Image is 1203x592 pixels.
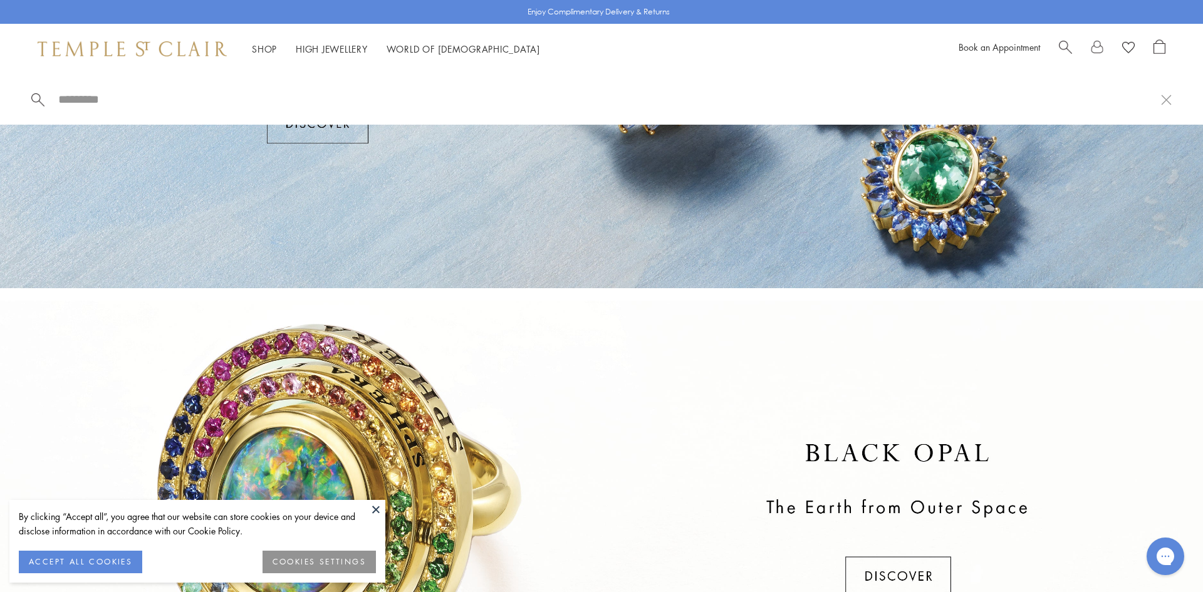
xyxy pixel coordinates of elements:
button: COOKIES SETTINGS [263,551,376,573]
div: By clicking “Accept all”, you agree that our website can store cookies on your device and disclos... [19,509,376,538]
a: Book an Appointment [959,41,1040,53]
iframe: Gorgias live chat messenger [1140,533,1190,579]
nav: Main navigation [252,41,540,57]
img: Temple St. Clair [38,41,227,56]
a: High JewelleryHigh Jewellery [296,43,368,55]
a: Search [1059,39,1072,58]
a: ShopShop [252,43,277,55]
a: World of [DEMOGRAPHIC_DATA]World of [DEMOGRAPHIC_DATA] [387,43,540,55]
a: Open Shopping Bag [1154,39,1165,58]
p: Enjoy Complimentary Delivery & Returns [528,6,670,18]
a: View Wishlist [1122,39,1135,58]
button: ACCEPT ALL COOKIES [19,551,142,573]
